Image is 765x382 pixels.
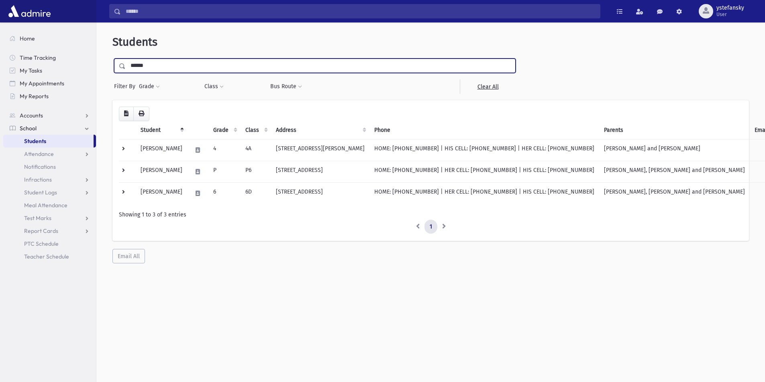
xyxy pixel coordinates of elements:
[271,161,369,182] td: [STREET_ADDRESS]
[204,79,224,94] button: Class
[133,107,149,121] button: Print
[3,32,96,45] a: Home
[241,121,271,139] th: Class: activate to sort column ascending
[24,253,69,260] span: Teacher Schedule
[136,182,187,204] td: [PERSON_NAME]
[119,107,134,121] button: CSV
[136,161,187,182] td: [PERSON_NAME]
[599,182,750,204] td: [PERSON_NAME], [PERSON_NAME] and [PERSON_NAME]
[3,199,96,212] a: Meal Attendance
[24,202,67,209] span: Meal Attendance
[136,121,187,139] th: Student: activate to sort column descending
[369,139,599,161] td: HOME: [PHONE_NUMBER] | HIS CELL: [PHONE_NUMBER] | HER CELL: [PHONE_NUMBER]
[599,139,750,161] td: [PERSON_NAME] and [PERSON_NAME]
[3,173,96,186] a: Infractions
[3,160,96,173] a: Notifications
[3,77,96,90] a: My Appointments
[424,220,437,234] a: 1
[6,3,53,19] img: AdmirePro
[24,137,46,145] span: Students
[20,35,35,42] span: Home
[20,112,43,119] span: Accounts
[20,54,56,61] span: Time Tracking
[3,250,96,263] a: Teacher Schedule
[241,161,271,182] td: P6
[271,182,369,204] td: [STREET_ADDRESS]
[3,237,96,250] a: PTC Schedule
[460,79,516,94] a: Clear All
[716,11,744,18] span: User
[112,249,145,263] button: Email All
[24,189,57,196] span: Student Logs
[3,109,96,122] a: Accounts
[599,121,750,139] th: Parents
[208,139,241,161] td: 4
[208,121,241,139] th: Grade: activate to sort column ascending
[3,224,96,237] a: Report Cards
[20,125,37,132] span: School
[599,161,750,182] td: [PERSON_NAME], [PERSON_NAME] and [PERSON_NAME]
[716,5,744,11] span: ystefansky
[208,161,241,182] td: P
[241,139,271,161] td: 4A
[20,80,64,87] span: My Appointments
[114,82,139,91] span: Filter By
[271,139,369,161] td: [STREET_ADDRESS][PERSON_NAME]
[24,176,52,183] span: Infractions
[241,182,271,204] td: 6D
[3,135,94,148] a: Students
[121,4,600,18] input: Search
[112,35,157,49] span: Students
[3,51,96,64] a: Time Tracking
[271,121,369,139] th: Address: activate to sort column ascending
[20,67,42,74] span: My Tasks
[369,182,599,204] td: HOME: [PHONE_NUMBER] | HER CELL: [PHONE_NUMBER] | HIS CELL: [PHONE_NUMBER]
[139,79,160,94] button: Grade
[3,122,96,135] a: School
[24,214,51,222] span: Test Marks
[3,148,96,160] a: Attendance
[136,139,187,161] td: [PERSON_NAME]
[3,186,96,199] a: Student Logs
[24,150,54,158] span: Attendance
[3,64,96,77] a: My Tasks
[3,90,96,103] a: My Reports
[24,227,58,234] span: Report Cards
[24,163,56,170] span: Notifications
[208,182,241,204] td: 6
[119,210,743,219] div: Showing 1 to 3 of 3 entries
[270,79,302,94] button: Bus Route
[20,93,49,100] span: My Reports
[369,161,599,182] td: HOME: [PHONE_NUMBER] | HER CELL: [PHONE_NUMBER] | HIS CELL: [PHONE_NUMBER]
[24,240,59,247] span: PTC Schedule
[369,121,599,139] th: Phone
[3,212,96,224] a: Test Marks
